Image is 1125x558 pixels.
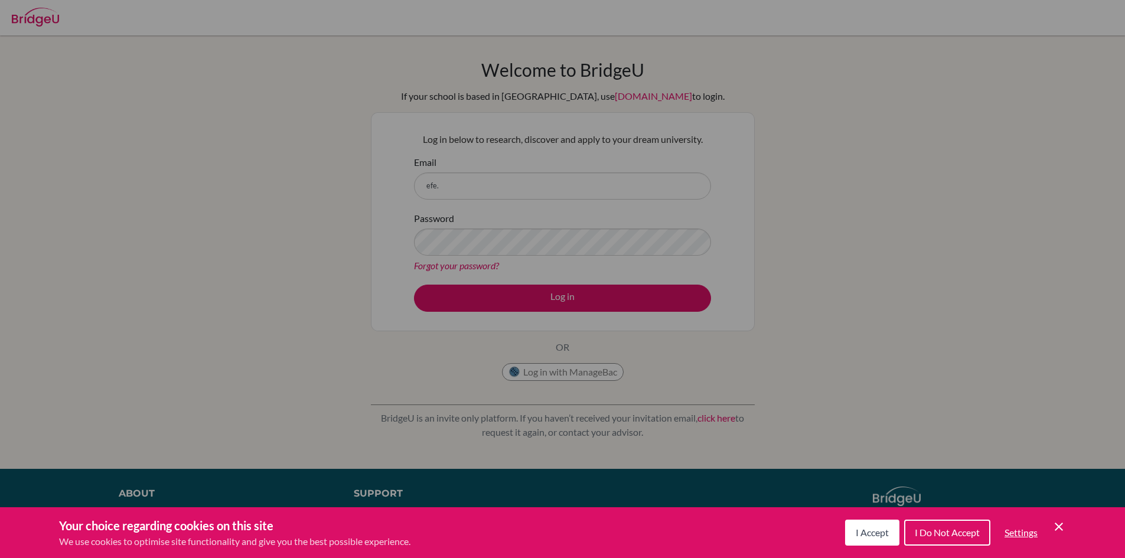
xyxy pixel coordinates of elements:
button: Settings [995,521,1047,544]
p: We use cookies to optimise site functionality and give you the best possible experience. [59,534,410,549]
button: I Do Not Accept [904,520,990,546]
span: I Accept [856,527,889,538]
h3: Your choice regarding cookies on this site [59,517,410,534]
span: I Do Not Accept [915,527,980,538]
button: Save and close [1052,520,1066,534]
button: I Accept [845,520,899,546]
span: Settings [1005,527,1038,538]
